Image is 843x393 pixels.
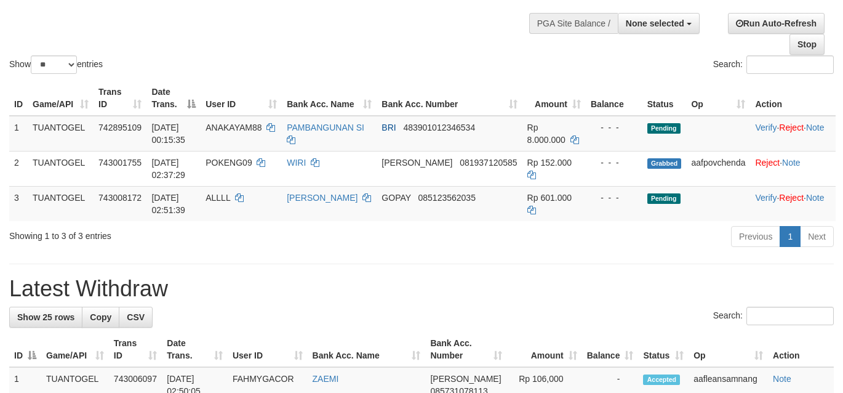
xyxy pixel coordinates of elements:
[382,123,396,132] span: BRI
[382,158,452,168] span: [PERSON_NAME]
[201,81,282,116] th: User ID: activate to sort column ascending
[713,307,834,325] label: Search:
[750,151,836,186] td: ·
[755,193,777,203] a: Verify
[206,193,230,203] span: ALLLL
[507,332,581,367] th: Amount: activate to sort column ascending
[618,13,700,34] button: None selected
[647,158,682,169] span: Grabbed
[626,18,684,28] span: None selected
[686,81,750,116] th: Op: activate to sort column ascending
[527,123,565,145] span: Rp 8.000.000
[17,312,74,322] span: Show 25 rows
[522,81,586,116] th: Amount: activate to sort column ascending
[109,332,162,367] th: Trans ID: activate to sort column ascending
[9,116,28,152] td: 1
[418,193,476,203] span: Copy 085123562035 to clipboard
[806,123,825,132] a: Note
[9,307,82,328] a: Show 25 rows
[282,81,377,116] th: Bank Acc. Name: activate to sort column ascending
[287,193,358,203] a: [PERSON_NAME]
[527,193,572,203] span: Rp 601.000
[119,307,153,328] a: CSV
[750,186,836,221] td: · ·
[9,151,28,186] td: 2
[28,81,94,116] th: Game/API: activate to sort column ascending
[430,374,501,384] span: [PERSON_NAME]
[460,158,517,168] span: Copy 081937120585 to clipboard
[28,186,94,221] td: TUANTOGEL
[746,55,834,74] input: Search:
[582,332,639,367] th: Balance: activate to sort column ascending
[643,375,680,385] span: Accepted
[647,123,681,134] span: Pending
[527,158,572,168] span: Rp 152.000
[642,81,687,116] th: Status
[41,332,109,367] th: Game/API: activate to sort column ascending
[750,81,836,116] th: Action
[591,156,637,169] div: - - -
[313,374,339,384] a: ZAEMI
[638,332,689,367] th: Status: activate to sort column ascending
[800,226,834,247] a: Next
[647,193,681,204] span: Pending
[9,186,28,221] td: 3
[529,13,618,34] div: PGA Site Balance /
[287,158,306,168] a: WIRI
[806,193,825,203] a: Note
[308,332,426,367] th: Bank Acc. Name: activate to sort column ascending
[773,374,791,384] a: Note
[9,332,41,367] th: ID: activate to sort column descending
[689,332,768,367] th: Op: activate to sort column ascending
[731,226,780,247] a: Previous
[9,225,342,242] div: Showing 1 to 3 of 3 entries
[162,332,228,367] th: Date Trans.: activate to sort column ascending
[591,192,637,204] div: - - -
[750,116,836,152] td: · ·
[98,123,142,132] span: 742895109
[779,193,804,203] a: Reject
[382,193,410,203] span: GOPAY
[755,123,777,132] a: Verify
[789,34,825,55] a: Stop
[127,312,145,322] span: CSV
[90,312,111,322] span: Copy
[98,193,142,203] span: 743008172
[779,123,804,132] a: Reject
[206,123,262,132] span: ANAKAYAM88
[151,123,185,145] span: [DATE] 00:15:35
[425,332,507,367] th: Bank Acc. Number: activate to sort column ascending
[206,158,252,168] span: POKENG09
[98,158,142,168] span: 743001755
[28,116,94,152] td: TUANTOGEL
[9,277,834,301] h1: Latest Withdraw
[713,55,834,74] label: Search:
[82,307,119,328] a: Copy
[146,81,201,116] th: Date Trans.: activate to sort column descending
[403,123,475,132] span: Copy 483901012346534 to clipboard
[287,123,364,132] a: PAMBANGUNAN SI
[94,81,146,116] th: Trans ID: activate to sort column ascending
[228,332,308,367] th: User ID: activate to sort column ascending
[782,158,801,168] a: Note
[151,158,185,180] span: [DATE] 02:37:29
[28,151,94,186] td: TUANTOGEL
[377,81,522,116] th: Bank Acc. Number: activate to sort column ascending
[151,193,185,215] span: [DATE] 02:51:39
[591,121,637,134] div: - - -
[9,55,103,74] label: Show entries
[728,13,825,34] a: Run Auto-Refresh
[31,55,77,74] select: Showentries
[755,158,780,168] a: Reject
[768,332,834,367] th: Action
[9,81,28,116] th: ID
[586,81,642,116] th: Balance
[686,151,750,186] td: aafpovchenda
[746,307,834,325] input: Search:
[780,226,801,247] a: 1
